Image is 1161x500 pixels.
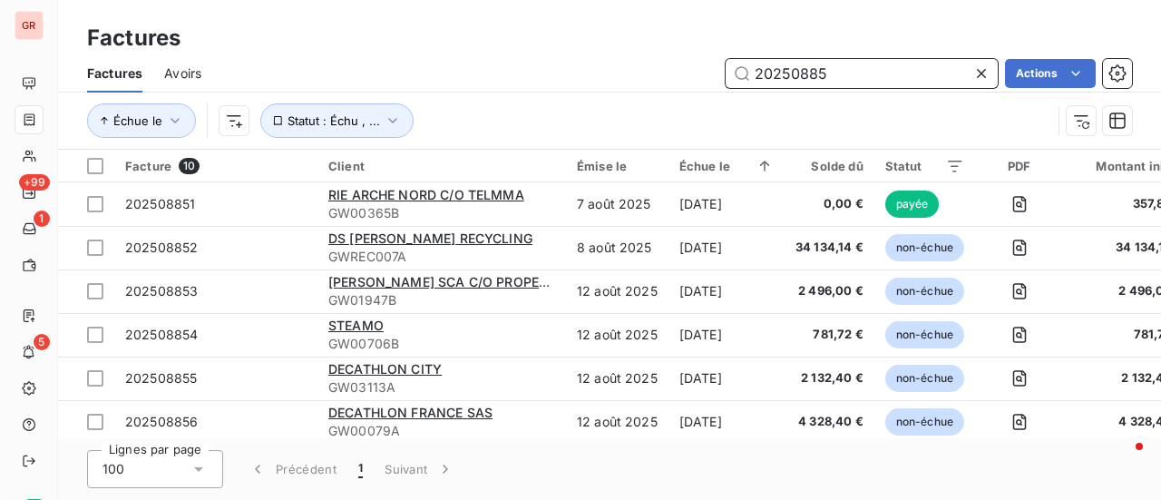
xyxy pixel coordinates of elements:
[358,460,363,478] span: 1
[986,159,1052,173] div: PDF
[34,334,50,350] span: 5
[328,248,555,266] span: GWREC007A
[795,326,863,344] span: 781,72 €
[566,226,668,270] td: 8 août 2025
[125,327,198,342] span: 202508854
[328,230,532,246] span: DS [PERSON_NAME] RECYCLING
[125,283,198,299] span: 202508853
[374,450,465,488] button: Suivant
[328,318,384,333] span: STEAMO
[885,191,940,218] span: payée
[566,270,668,313] td: 12 août 2025
[328,187,524,202] span: RIE ARCHE NORD C/O TELMMA
[34,211,50,227] span: 1
[668,270,785,313] td: [DATE]
[566,313,668,357] td: 12 août 2025
[125,196,195,211] span: 202508851
[885,321,964,348] span: non-échue
[726,59,998,88] input: Rechercher
[328,159,555,173] div: Client
[885,278,964,305] span: non-échue
[125,159,171,173] span: Facture
[795,195,863,213] span: 0,00 €
[102,460,124,478] span: 100
[885,234,964,261] span: non-échue
[577,159,658,173] div: Émise le
[679,159,774,173] div: Échue le
[668,182,785,226] td: [DATE]
[668,357,785,400] td: [DATE]
[347,450,374,488] button: 1
[328,378,555,397] span: GW03113A
[19,174,50,191] span: +99
[328,405,493,420] span: DECATHLON FRANCE SAS
[1099,438,1143,482] iframe: Intercom live chat
[87,22,180,54] h3: Factures
[125,370,197,386] span: 202508855
[164,64,201,83] span: Avoirs
[87,103,196,138] button: Échue le
[328,204,555,222] span: GW00365B
[566,357,668,400] td: 12 août 2025
[238,450,347,488] button: Précédent
[288,113,380,128] span: Statut : Échu , ...
[1005,59,1096,88] button: Actions
[15,11,44,40] div: GR
[795,159,863,173] div: Solde dû
[795,239,863,257] span: 34 134,14 €
[668,226,785,270] td: [DATE]
[125,240,198,255] span: 202508852
[87,64,142,83] span: Factures
[885,408,964,436] span: non-échue
[885,159,964,173] div: Statut
[885,365,964,392] span: non-échue
[668,313,785,357] td: [DATE]
[668,400,785,444] td: [DATE]
[328,274,585,289] span: [PERSON_NAME] SCA C/O PROPERTY S2
[795,369,863,387] span: 2 132,40 €
[328,335,555,353] span: GW00706B
[328,422,555,440] span: GW00079A
[125,414,198,429] span: 202508856
[179,158,200,174] span: 10
[566,182,668,226] td: 7 août 2025
[795,282,863,300] span: 2 496,00 €
[566,400,668,444] td: 12 août 2025
[795,413,863,431] span: 4 328,40 €
[328,291,555,309] span: GW01947B
[113,113,162,128] span: Échue le
[260,103,414,138] button: Statut : Échu , ...
[328,361,442,377] span: DECATHLON CITY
